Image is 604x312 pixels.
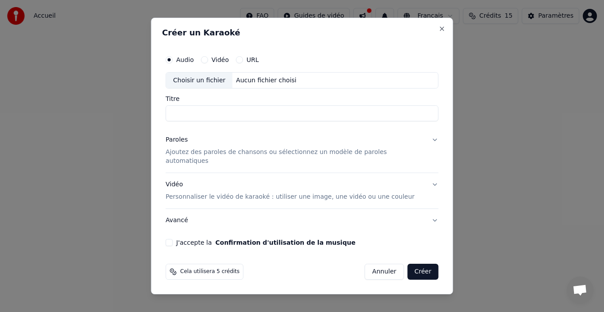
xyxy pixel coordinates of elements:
[166,73,233,89] div: Choisir un fichier
[215,239,356,246] button: J'accepte la
[166,129,439,173] button: ParolesAjoutez des paroles de chansons ou sélectionnez un modèle de paroles automatiques
[162,29,442,37] h2: Créer un Karaoké
[166,173,439,208] button: VidéoPersonnaliser le vidéo de karaoké : utiliser une image, une vidéo ou une couleur
[166,209,439,232] button: Avancé
[176,239,356,246] label: J'accepte la
[180,268,240,275] span: Cela utilisera 5 crédits
[407,264,438,280] button: Créer
[365,264,404,280] button: Annuler
[166,96,439,102] label: Titre
[166,148,424,166] p: Ajoutez des paroles de chansons ou sélectionnez un modèle de paroles automatiques
[176,57,194,63] label: Audio
[166,180,415,201] div: Vidéo
[247,57,259,63] label: URL
[166,193,415,201] p: Personnaliser le vidéo de karaoké : utiliser une image, une vidéo ou une couleur
[166,136,188,145] div: Paroles
[233,76,300,85] div: Aucun fichier choisi
[211,57,229,63] label: Vidéo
